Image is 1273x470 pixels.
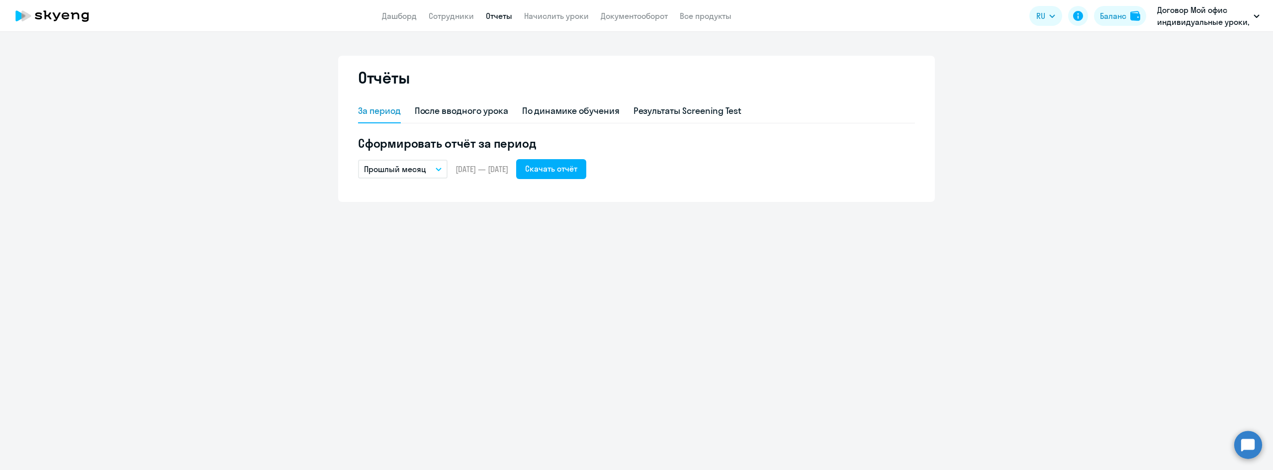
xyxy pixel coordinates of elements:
div: После вводного урока [415,104,508,117]
a: Документооборот [601,11,668,21]
button: Договор Мой офис индивидуальные уроки, НОВЫЕ ОБЛАЧНЫЕ ТЕХНОЛОГИИ, ООО [1152,4,1265,28]
button: Скачать отчёт [516,159,586,179]
button: Прошлый месяц [358,160,448,179]
p: Прошлый месяц [364,163,426,175]
a: Дашборд [382,11,417,21]
a: Начислить уроки [524,11,589,21]
a: Все продукты [680,11,731,21]
div: Результаты Screening Test [634,104,742,117]
div: Скачать отчёт [525,163,577,175]
a: Отчеты [486,11,512,21]
span: [DATE] — [DATE] [455,164,508,175]
a: Сотрудники [429,11,474,21]
button: RU [1029,6,1062,26]
img: balance [1130,11,1140,21]
div: По динамике обучения [522,104,620,117]
span: RU [1036,10,1045,22]
h2: Отчёты [358,68,410,88]
h5: Сформировать отчёт за период [358,135,915,151]
div: Баланс [1100,10,1126,22]
div: За период [358,104,401,117]
button: Балансbalance [1094,6,1146,26]
p: Договор Мой офис индивидуальные уроки, НОВЫЕ ОБЛАЧНЫЕ ТЕХНОЛОГИИ, ООО [1157,4,1250,28]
